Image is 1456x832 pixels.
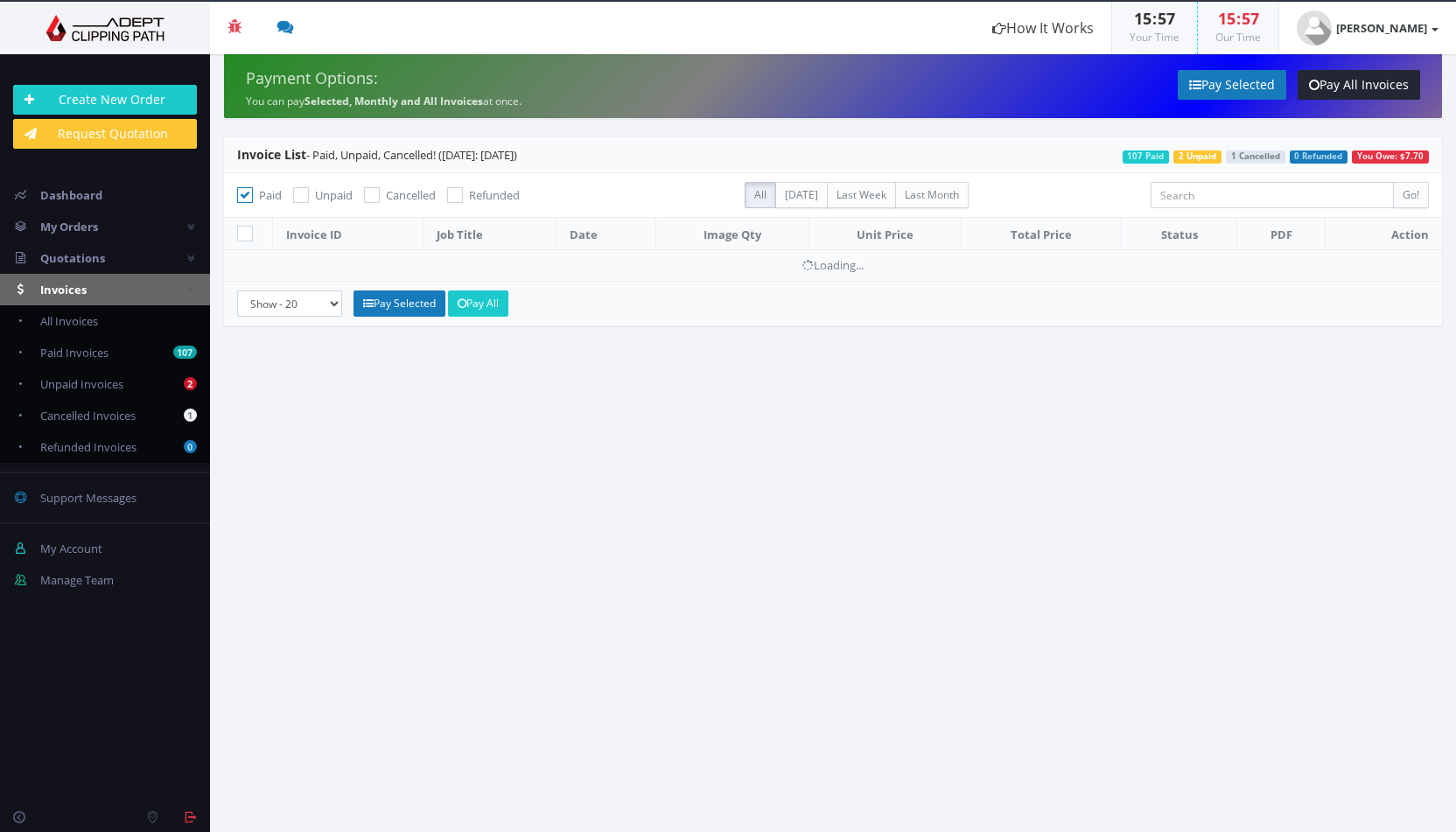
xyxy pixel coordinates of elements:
th: Image Qty [655,218,809,250]
span: My Account [40,541,102,556]
a: Request Quotation [13,119,197,149]
th: Job Title [423,218,556,250]
span: 15 [1134,8,1151,29]
span: - Paid, Unpaid, Cancelled! ([DATE]: [DATE]) [237,147,517,163]
b: 107 [173,346,197,359]
span: 2 Unpaid [1173,150,1221,164]
span: Cancelled Invoices [40,408,136,423]
img: Adept Graphics [13,15,197,41]
span: My Orders [40,219,98,234]
span: Quotations [40,250,105,266]
span: 107 Paid [1123,150,1170,164]
strong: [PERSON_NAME] [1336,20,1427,36]
th: PDF [1237,218,1326,250]
th: Status [1121,218,1236,250]
a: How It Works [975,2,1111,54]
a: Create New Order [13,85,197,115]
span: 0 Refunded [1290,150,1348,164]
th: Unit Price [809,218,962,250]
b: 2 [184,377,197,390]
small: Your Time [1130,30,1179,45]
span: 15 [1218,8,1235,29]
label: All [745,182,776,208]
span: Refunded Invoices [40,439,136,455]
td: Loading... [224,250,1442,281]
span: Paid [259,187,282,203]
span: : [1235,8,1242,29]
span: Manage Team [40,572,114,588]
label: Last Month [895,182,969,208]
strong: Selected, Monthly and All Invoices [304,94,483,108]
span: Support Messages [40,490,136,506]
th: Invoice ID [273,218,423,250]
a: Pay All Invoices [1298,70,1420,100]
label: [DATE] [775,182,828,208]
span: Cancelled [386,187,436,203]
span: : [1151,8,1158,29]
a: Pay Selected [353,290,445,317]
th: Action [1326,218,1442,250]
th: Date [556,218,655,250]
span: All Invoices [40,313,98,329]
span: Dashboard [40,187,102,203]
b: 0 [184,440,197,453]
span: Paid Invoices [40,345,108,360]
input: Search [1151,182,1394,208]
span: 57 [1242,8,1259,29]
span: Invoices [40,282,87,297]
span: Unpaid Invoices [40,376,123,392]
input: Go! [1393,182,1429,208]
small: You can pay at once. [246,94,521,108]
b: 1 [184,409,197,422]
small: Our Time [1215,30,1261,45]
a: [PERSON_NAME] [1279,2,1456,54]
h4: Payment Options: [246,70,820,87]
span: 1 Cancelled [1226,150,1285,164]
a: Pay Selected [1178,70,1286,100]
img: user_default.jpg [1297,10,1332,45]
label: Last Week [827,182,896,208]
span: Unpaid [315,187,353,203]
span: You Owe: $7.70 [1352,150,1429,164]
a: Pay All [448,290,508,317]
span: Refunded [469,187,520,203]
span: Invoice List [237,146,306,163]
span: 57 [1158,8,1175,29]
th: Total Price [962,218,1122,250]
